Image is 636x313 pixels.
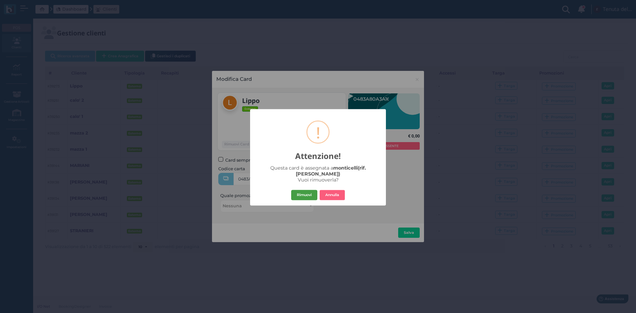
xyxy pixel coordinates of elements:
[258,165,378,183] div: Questa card è assegnata a Vuoi rimuoverla?
[20,5,44,10] span: Assistenza
[320,190,345,200] button: Annulla
[250,145,386,161] h2: Attenzione!
[296,165,366,177] b: monticelli(rif.[PERSON_NAME])
[291,190,317,200] button: Rimuovi
[316,122,320,143] div: !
